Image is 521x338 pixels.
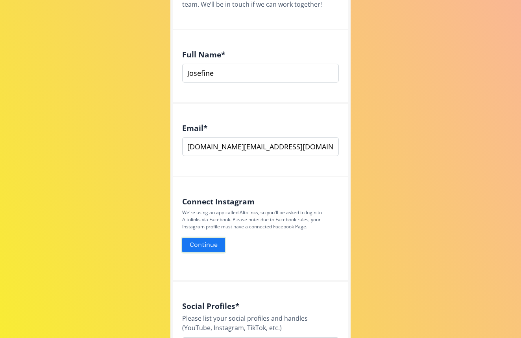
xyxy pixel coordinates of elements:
button: Continue [181,237,226,253]
h4: Social Profiles * [182,301,339,310]
input: name@example.com [182,137,339,156]
div: Please list your social profiles and handles (YouTube, Instagram, TikTok, etc.) [182,314,339,332]
h4: Connect Instagram [182,197,339,206]
p: We're using an app called Altolinks, so you'll be asked to login to Altolinks via Facebook. Pleas... [182,209,339,230]
h4: Email * [182,123,339,132]
input: Type your full name... [182,64,339,83]
h4: Full Name * [182,50,339,59]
